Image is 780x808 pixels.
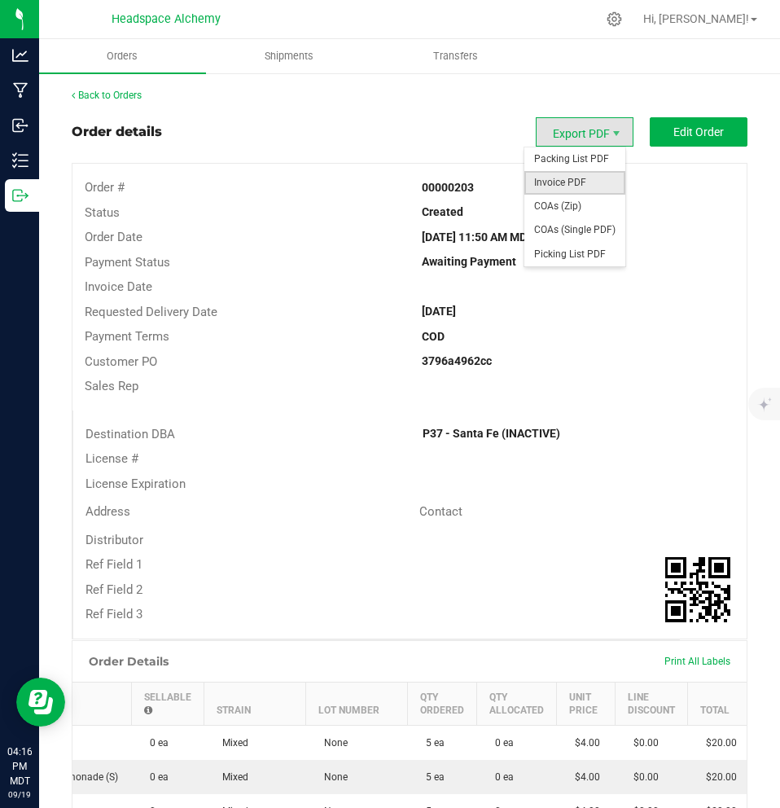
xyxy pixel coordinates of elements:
[85,279,152,294] span: Invoice Date
[85,379,138,393] span: Sales Rep
[316,737,348,749] span: None
[373,39,540,73] a: Transfers
[85,451,138,466] span: License #
[12,117,28,134] inline-svg: Inbound
[536,117,633,147] li: Export PDF
[567,771,600,783] span: $4.00
[411,49,500,64] span: Transfers
[306,682,408,725] th: Lot Number
[243,49,335,64] span: Shipments
[204,682,306,725] th: Strain
[698,737,737,749] span: $20.00
[688,682,747,725] th: Total
[625,737,659,749] span: $0.00
[664,656,730,667] span: Print All Labels
[477,682,557,725] th: Qty Allocated
[557,682,616,725] th: Unit Price
[85,305,217,319] span: Requested Delivery Date
[214,771,248,783] span: Mixed
[316,771,348,783] span: None
[12,187,28,204] inline-svg: Outbound
[422,305,456,318] strong: [DATE]
[524,171,625,195] li: Invoice PDF
[85,476,186,491] span: License Expiration
[85,354,157,369] span: Customer PO
[524,147,625,171] li: Packing List PDF
[12,82,28,99] inline-svg: Manufacturing
[643,12,749,25] span: Hi, [PERSON_NAME]!
[422,330,445,343] strong: COD
[12,152,28,169] inline-svg: Inventory
[85,230,142,244] span: Order Date
[85,205,120,220] span: Status
[673,125,724,138] span: Edit Order
[206,39,373,73] a: Shipments
[89,655,169,668] h1: Order Details
[72,122,162,142] div: Order details
[524,218,625,242] li: COAs (Single PDF)
[132,682,204,725] th: Sellable
[142,737,169,749] span: 0 ea
[650,117,747,147] button: Edit Order
[214,737,248,749] span: Mixed
[423,427,560,440] strong: P37 - Santa Fe (INACTIVE)
[419,504,462,519] span: Contact
[142,771,169,783] span: 0 ea
[604,11,624,27] div: Manage settings
[39,39,206,73] a: Orders
[85,180,125,195] span: Order #
[112,12,221,26] span: Headspace Alchemy
[85,49,160,64] span: Orders
[418,771,445,783] span: 5 ea
[85,427,175,441] span: Destination DBA
[665,557,730,622] qrcode: 00000203
[422,205,463,218] strong: Created
[487,737,514,749] span: 0 ea
[422,181,474,194] strong: 00000203
[85,533,143,547] span: Distributor
[408,682,477,725] th: Qty Ordered
[7,744,32,788] p: 04:16 PM MDT
[85,557,142,572] span: Ref Field 1
[567,737,600,749] span: $4.00
[616,682,688,725] th: Line Discount
[72,90,142,101] a: Back to Orders
[422,255,516,268] strong: Awaiting Payment
[85,329,169,344] span: Payment Terms
[487,771,514,783] span: 0 ea
[665,557,730,622] img: Scan me!
[85,582,142,597] span: Ref Field 2
[698,771,737,783] span: $20.00
[625,771,659,783] span: $0.00
[418,737,445,749] span: 5 ea
[85,255,170,270] span: Payment Status
[12,47,28,64] inline-svg: Analytics
[422,354,492,367] strong: 3796a4962cc
[524,195,625,218] li: COAs (Zip)
[85,607,142,621] span: Ref Field 3
[422,231,534,244] strong: [DATE] 11:50 AM MDT
[85,504,130,519] span: Address
[7,788,32,801] p: 09/19
[524,243,625,266] li: Picking List PDF
[16,678,65,727] iframe: Resource center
